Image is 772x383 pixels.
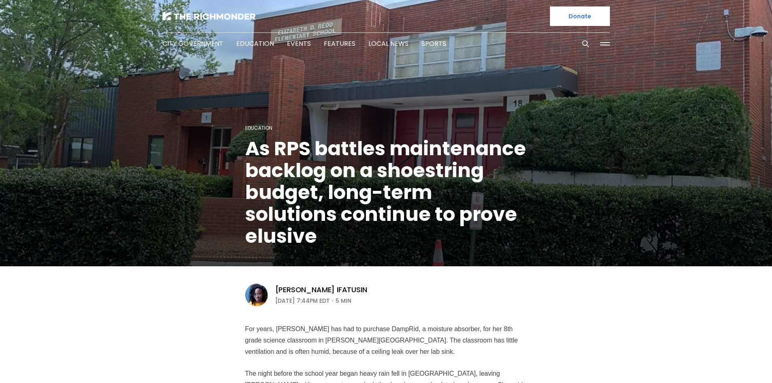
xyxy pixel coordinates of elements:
[704,343,772,383] iframe: portal-trigger
[245,124,272,131] a: Education
[236,39,274,48] a: Education
[245,323,527,357] p: For years, [PERSON_NAME] has had to purchase DampRid, a moisture absorber, for her 8th grade scie...
[245,138,527,247] h1: As RPS battles maintenance backlog on a shoestring budget, long-term solutions continue to prove ...
[324,39,355,48] a: Features
[550,6,610,26] a: Donate
[275,285,367,295] a: [PERSON_NAME] Ifatusin
[287,39,311,48] a: Events
[275,296,330,306] time: [DATE] 7:44PM EDT
[421,39,446,48] a: Sports
[368,39,408,48] a: Local News
[336,296,351,306] span: 5 min
[245,284,268,306] img: Victoria A. Ifatusin
[163,12,256,20] img: The Richmonder
[580,38,592,50] button: Search this site
[163,39,223,48] a: City Government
